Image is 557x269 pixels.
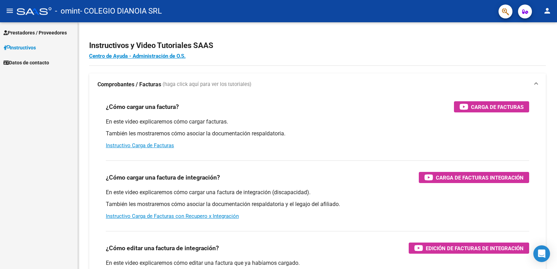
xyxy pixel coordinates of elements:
h3: ¿Cómo editar una factura de integración? [106,243,219,253]
a: Centro de Ayuda - Administración de O.S. [89,53,186,59]
mat-icon: person [543,7,551,15]
span: Instructivos [3,44,36,52]
h2: Instructivos y Video Tutoriales SAAS [89,39,546,52]
mat-expansion-panel-header: Comprobantes / Facturas (haga click aquí para ver los tutoriales) [89,73,546,96]
h3: ¿Cómo cargar una factura? [106,102,179,112]
span: Carga de Facturas [471,103,524,111]
button: Edición de Facturas de integración [409,243,529,254]
span: Edición de Facturas de integración [426,244,524,253]
span: - omint [55,3,80,19]
div: Open Intercom Messenger [533,245,550,262]
p: En este video explicaremos cómo cargar una factura de integración (discapacidad). [106,189,529,196]
mat-icon: menu [6,7,14,15]
span: Prestadores / Proveedores [3,29,67,37]
h3: ¿Cómo cargar una factura de integración? [106,173,220,182]
p: También les mostraremos cómo asociar la documentación respaldatoria y el legajo del afiliado. [106,200,529,208]
a: Instructivo Carga de Facturas con Recupero x Integración [106,213,239,219]
p: En este video explicaremos cómo cargar facturas. [106,118,529,126]
span: Datos de contacto [3,59,49,66]
span: (haga click aquí para ver los tutoriales) [163,81,251,88]
p: En este video explicaremos cómo editar una factura que ya habíamos cargado. [106,259,529,267]
button: Carga de Facturas Integración [419,172,529,183]
span: - COLEGIO DIANOIA SRL [80,3,162,19]
p: También les mostraremos cómo asociar la documentación respaldatoria. [106,130,529,137]
a: Instructivo Carga de Facturas [106,142,174,149]
button: Carga de Facturas [454,101,529,112]
strong: Comprobantes / Facturas [97,81,161,88]
span: Carga de Facturas Integración [436,173,524,182]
